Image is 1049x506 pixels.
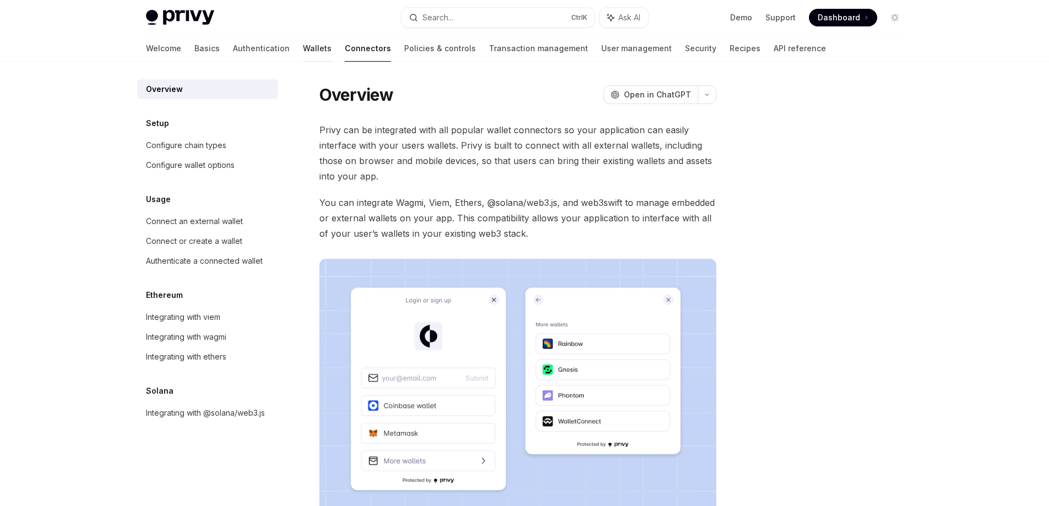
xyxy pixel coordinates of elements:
a: User management [601,35,672,62]
div: Configure chain types [146,139,226,152]
a: Policies & controls [404,35,476,62]
a: Connect an external wallet [137,211,278,231]
a: Authenticate a connected wallet [137,251,278,271]
button: Ask AI [600,8,648,28]
a: Configure chain types [137,135,278,155]
a: Recipes [730,35,760,62]
div: Connect or create a wallet [146,235,242,248]
span: You can integrate Wagmi, Viem, Ethers, @solana/web3.js, and web3swift to manage embedded or exter... [319,195,716,241]
a: Dashboard [809,9,877,26]
a: Overview [137,79,278,99]
button: Search...CtrlK [401,8,594,28]
h5: Solana [146,384,173,398]
h5: Ethereum [146,289,183,302]
a: Connect or create a wallet [137,231,278,251]
a: Security [685,35,716,62]
div: Configure wallet options [146,159,235,172]
span: Ctrl K [571,13,588,22]
h5: Setup [146,117,169,130]
div: Authenticate a connected wallet [146,254,263,268]
h5: Usage [146,193,171,206]
div: Connect an external wallet [146,215,243,228]
span: Open in ChatGPT [624,89,691,100]
div: Search... [422,11,453,24]
button: Open in ChatGPT [604,85,698,104]
a: Wallets [303,35,331,62]
img: light logo [146,10,214,25]
span: Dashboard [818,12,860,23]
a: Integrating with @solana/web3.js [137,403,278,423]
div: Integrating with wagmi [146,330,226,344]
a: Integrating with viem [137,307,278,327]
a: Support [765,12,796,23]
div: Overview [146,83,183,96]
a: Connectors [345,35,391,62]
a: API reference [774,35,826,62]
div: Integrating with viem [146,311,220,324]
h1: Overview [319,85,394,105]
div: Integrating with @solana/web3.js [146,406,265,420]
span: Privy can be integrated with all popular wallet connectors so your application can easily interfa... [319,122,716,184]
a: Integrating with ethers [137,347,278,367]
a: Basics [194,35,220,62]
div: Integrating with ethers [146,350,226,363]
span: Ask AI [618,12,640,23]
a: Integrating with wagmi [137,327,278,347]
a: Welcome [146,35,181,62]
button: Toggle dark mode [886,9,904,26]
a: Configure wallet options [137,155,278,175]
a: Transaction management [489,35,588,62]
a: Authentication [233,35,290,62]
a: Demo [730,12,752,23]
